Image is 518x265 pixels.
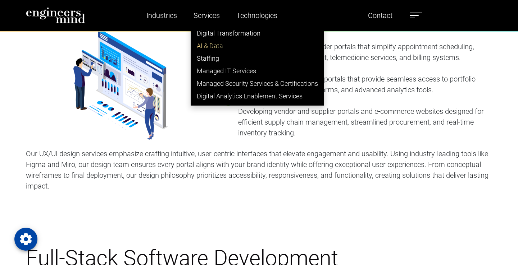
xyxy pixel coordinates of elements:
p: Developing vendor and supplier portals and e-commerce websites designed for efficient supply chai... [238,106,492,138]
p: Delivering patient and provider portals that simplify appointment scheduling, health records mana... [238,41,492,63]
p: Building investor and agent portals that provide seamless access to portfolio management, trading... [238,74,492,95]
img: Resilient_solutions [73,29,168,140]
a: Staffing [191,52,324,65]
a: Technologies [233,7,280,24]
a: Digital Transformation [191,27,324,39]
a: AI & Data [191,39,324,52]
ul: Industries [191,24,324,106]
a: Services [191,7,223,24]
a: Industries [144,7,180,24]
img: logo [26,7,85,23]
a: Managed IT Services [191,65,324,77]
a: Managed Security Services & Certifications [191,77,324,90]
a: Digital Analytics Enablement Services [191,90,324,102]
p: Our UX/UI design services emphasize crafting intuitive, user-centric interfaces that elevate enga... [26,148,492,191]
a: Contact [365,7,395,24]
